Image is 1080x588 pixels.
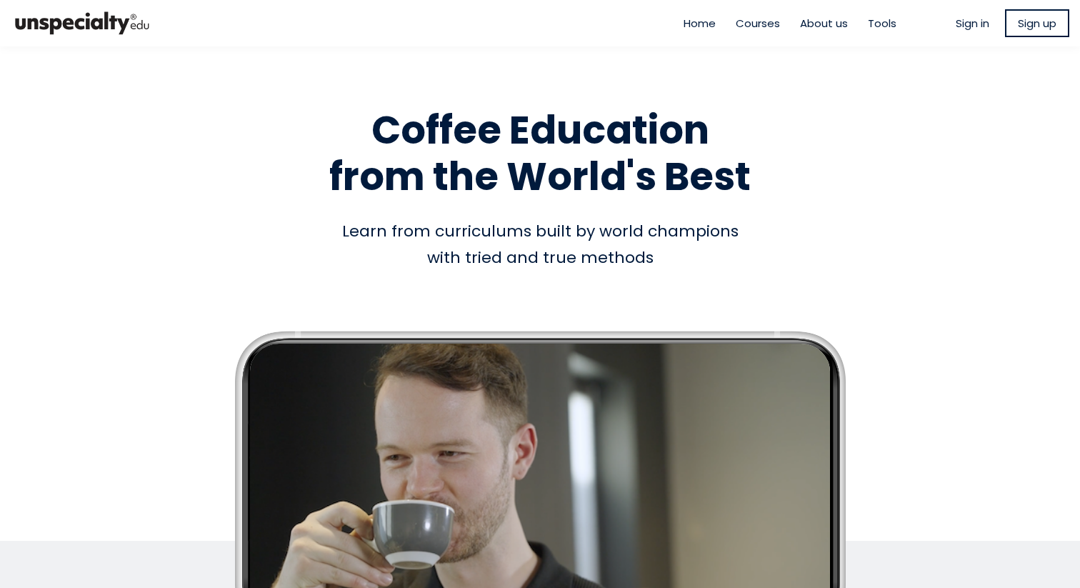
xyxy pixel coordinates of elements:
img: bc390a18feecddb333977e298b3a00a1.png [11,6,154,41]
a: Tools [868,15,896,31]
a: Home [684,15,716,31]
div: Learn from curriculums built by world champions with tried and true methods [133,218,947,271]
h1: Coffee Education from the World's Best [133,107,947,200]
span: Sign up [1018,15,1056,31]
a: Sign in [956,15,989,31]
a: About us [800,15,848,31]
a: Courses [736,15,780,31]
a: Sign up [1005,9,1069,37]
